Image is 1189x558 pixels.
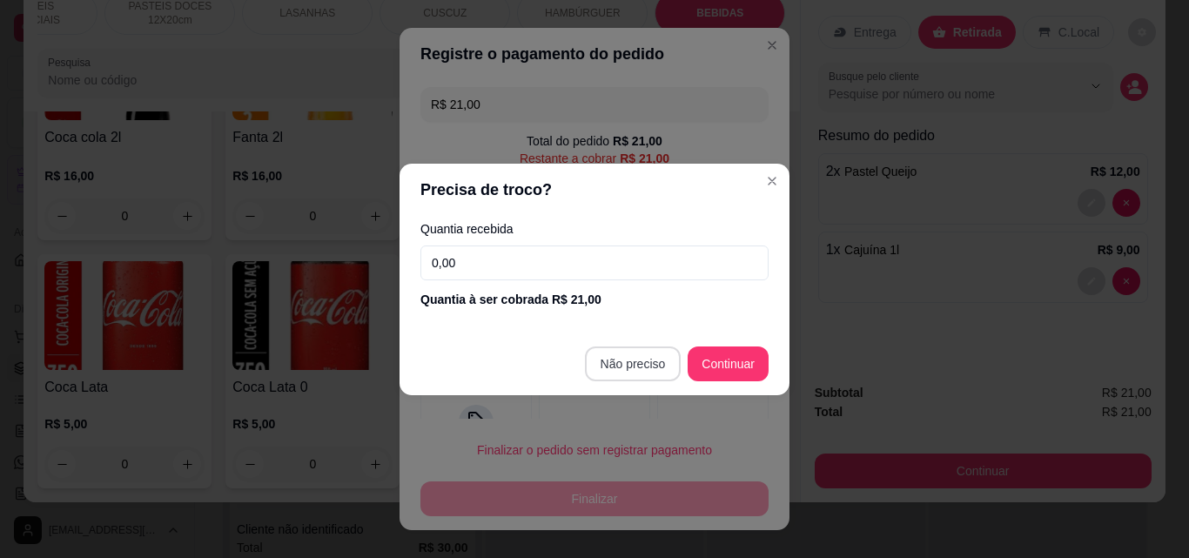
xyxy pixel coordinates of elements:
[688,346,769,381] button: Continuar
[420,223,769,235] label: Quantia recebida
[400,164,789,216] header: Precisa de troco?
[758,167,786,195] button: Close
[585,346,682,381] button: Não preciso
[420,291,769,308] div: Quantia à ser cobrada R$ 21,00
